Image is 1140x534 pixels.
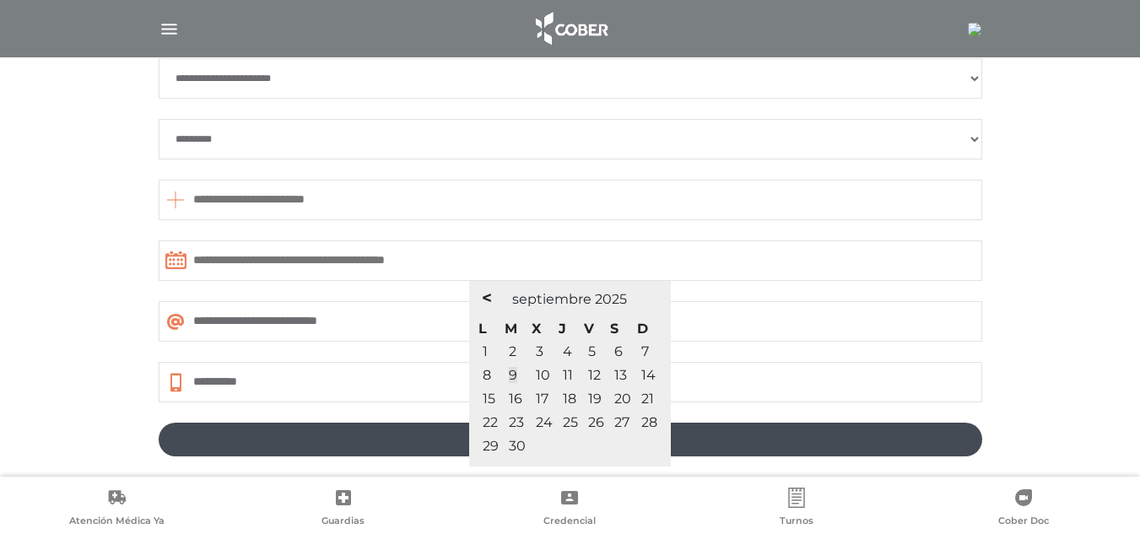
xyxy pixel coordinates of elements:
a: < [478,285,496,310]
span: < [482,288,492,308]
span: 10 [536,367,550,383]
a: 3 [536,343,543,359]
span: jueves [559,321,566,337]
span: septiembre [512,291,592,307]
span: 21 [641,391,654,407]
span: Atención Médica Ya [69,515,165,530]
span: 19 [588,391,602,407]
a: 7 [641,343,649,359]
span: 11 [563,367,573,383]
a: 9 [509,367,517,383]
a: 2 [509,343,516,359]
span: 30 [509,438,526,454]
a: Guardias [230,488,457,531]
span: martes [505,321,517,337]
a: Cober Doc [910,488,1137,531]
img: logo_cober_home-white.png [527,8,615,49]
a: 8 [483,367,491,383]
a: Turnos [683,488,910,531]
span: miércoles [532,321,541,337]
span: 29 [483,438,499,454]
span: 2025 [595,291,627,307]
span: domingo [637,321,648,337]
span: 15 [483,391,495,407]
span: viernes [584,321,594,337]
span: 18 [563,391,576,407]
span: Guardias [321,515,365,530]
span: 17 [536,391,548,407]
a: Credencial [457,488,683,531]
span: 25 [563,414,578,430]
span: 22 [483,414,498,430]
span: 23 [509,414,524,430]
a: 4 [563,343,572,359]
span: Cober Doc [998,515,1049,530]
span: 28 [641,414,657,430]
span: Credencial [543,515,596,530]
span: lunes [478,321,487,337]
span: 14 [641,367,656,383]
span: 13 [614,367,627,383]
a: 6 [614,343,623,359]
span: 24 [536,414,553,430]
a: Atención Médica Ya [3,488,230,531]
img: 26506 [968,23,981,36]
span: 20 [614,391,631,407]
a: 1 [483,343,488,359]
img: Cober_menu-lines-white.svg [159,19,180,40]
a: Siguiente [159,423,982,456]
span: 27 [614,414,629,430]
span: Turnos [780,515,813,530]
span: 16 [509,391,522,407]
span: 26 [588,414,604,430]
span: 12 [588,367,601,383]
span: sábado [610,321,619,337]
a: 5 [588,343,596,359]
